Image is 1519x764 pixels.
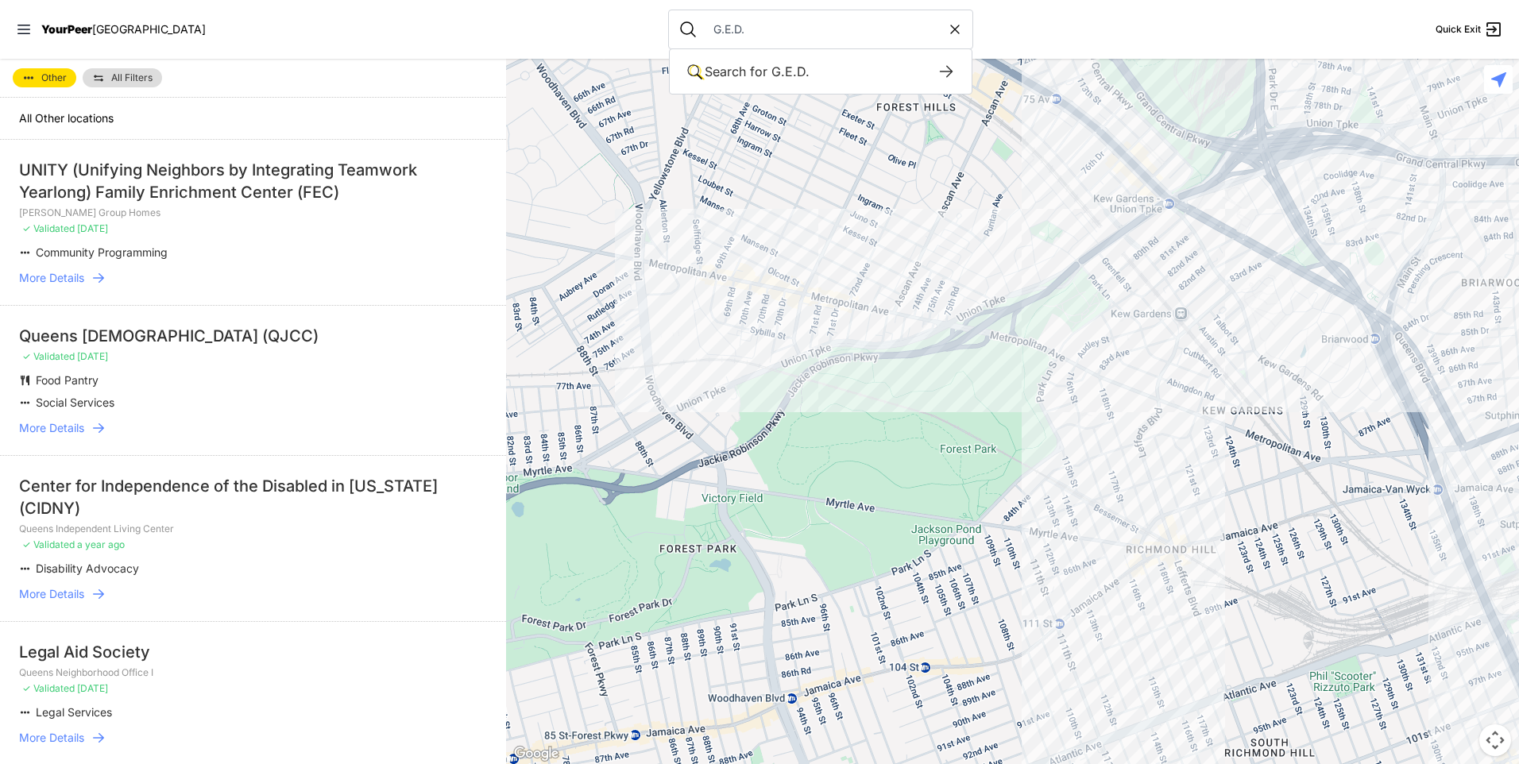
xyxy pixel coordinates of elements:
div: UNITY (Unifying Neighbors by Integrating Teamwork Yearlong) Family Enrichment Center (FEC) [19,159,487,203]
a: All Filters [83,68,162,87]
span: [DATE] [77,682,108,694]
span: More Details [19,270,84,286]
span: [DATE] [77,350,108,362]
a: More Details [19,730,487,746]
span: Social Services [36,396,114,409]
span: ✓ Validated [22,538,75,550]
span: All Filters [111,73,153,83]
span: Legal Services [36,705,112,719]
span: Disability Advocacy [36,561,139,575]
span: ✓ Validated [22,222,75,234]
a: Other [13,68,76,87]
p: [PERSON_NAME] Group Homes [19,206,487,219]
a: YourPeer[GEOGRAPHIC_DATA] [41,25,206,34]
p: Queens Neighborhood Office I [19,666,487,679]
div: Center for Independence of the Disabled in [US_STATE] (CIDNY) [19,475,487,519]
a: Open this area in Google Maps (opens a new window) [510,743,562,764]
a: More Details [19,420,487,436]
a: More Details [19,586,487,602]
span: Other [41,73,67,83]
input: Search [704,21,947,37]
span: Community Programming [36,245,168,259]
span: Food Pantry [36,373,99,387]
span: G.E.D. [771,64,810,79]
span: More Details [19,586,84,602]
a: Quick Exit [1436,20,1503,39]
span: More Details [19,730,84,746]
span: Quick Exit [1436,23,1481,36]
p: Queens Independent Living Center [19,523,487,535]
span: [DATE] [77,222,108,234]
div: Legal Aid Society [19,641,487,663]
a: More Details [19,270,487,286]
span: More Details [19,420,84,436]
div: Queens [DEMOGRAPHIC_DATA] (QJCC) [19,325,487,347]
span: Search for [705,64,767,79]
span: ✓ Validated [22,350,75,362]
span: a year ago [77,538,125,550]
button: Map camera controls [1479,724,1511,756]
span: All Other locations [19,111,114,125]
span: [GEOGRAPHIC_DATA] [92,22,206,36]
span: ✓ Validated [22,682,75,694]
img: Google [510,743,562,764]
span: YourPeer [41,22,92,36]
